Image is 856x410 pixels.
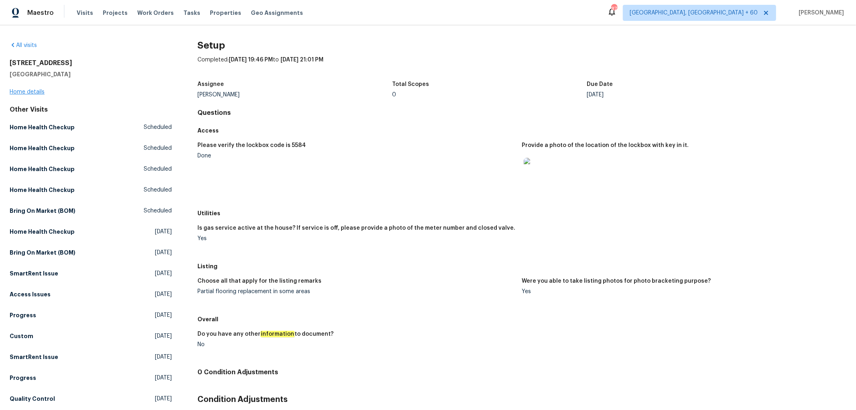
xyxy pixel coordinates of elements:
span: Scheduled [144,186,172,194]
h5: Do you have any other to document? [197,331,333,337]
div: Partial flooring replacement in some areas [197,289,515,294]
span: Tasks [183,10,200,16]
h5: Home Health Checkup [10,123,75,131]
h5: Due Date [587,82,613,87]
a: Quality Control[DATE] [10,392,172,406]
h5: Access Issues [10,290,51,298]
span: Scheduled [144,144,172,152]
h4: 0 Condition Adjustments [197,368,846,376]
h5: Provide a photo of the location of the lockbox with key in it. [522,143,689,148]
h5: Home Health Checkup [10,228,75,236]
a: Bring On Market (BOM)[DATE] [10,245,172,260]
span: [PERSON_NAME] [795,9,844,17]
a: Progress[DATE] [10,371,172,385]
span: [DATE] 19:46 PM [229,57,273,63]
em: information [260,331,295,337]
span: Properties [210,9,241,17]
div: Completed: to [197,56,846,77]
a: Bring On Market (BOM)Scheduled [10,204,172,218]
span: Scheduled [144,207,172,215]
div: 877 [611,5,617,13]
a: All visits [10,43,37,48]
span: [DATE] [155,374,172,382]
h5: Total Scopes [392,82,429,87]
h2: Setup [197,41,846,49]
div: No [197,342,515,347]
div: Other Visits [10,106,172,114]
span: Work Orders [137,9,174,17]
span: [DATE] [155,353,172,361]
h5: Progress [10,374,36,382]
a: SmartRent Issue[DATE] [10,266,172,281]
a: Home Health Checkup[DATE] [10,224,172,239]
span: [DATE] [155,290,172,298]
a: Home Health CheckupScheduled [10,120,172,135]
a: Home Health CheckupScheduled [10,183,172,197]
span: [DATE] [155,311,172,319]
h5: Home Health Checkup [10,165,75,173]
h5: [GEOGRAPHIC_DATA] [10,70,172,78]
h3: Condition Adjustments [197,396,846,404]
span: [DATE] [155,269,172,277]
h5: Home Health Checkup [10,144,75,152]
div: Yes [197,236,515,241]
a: Home details [10,89,45,95]
h5: Bring On Market (BOM) [10,207,75,215]
h5: Home Health Checkup [10,186,75,194]
h4: Questions [197,109,846,117]
span: [DATE] [155,395,172,403]
h5: Is gas service active at the house? If service is off, please provide a photo of the meter number... [197,225,515,231]
div: Yes [522,289,840,294]
h5: Progress [10,311,36,319]
h5: Quality Control [10,395,55,403]
h5: Utilities [197,209,846,217]
span: Projects [103,9,128,17]
span: Visits [77,9,93,17]
h5: Listing [197,262,846,270]
a: SmartRent Issue[DATE] [10,350,172,364]
span: [DATE] [155,228,172,236]
h5: Custom [10,332,33,340]
h5: Please verify the lockbox code is 5584 [197,143,306,148]
h5: Assignee [197,82,224,87]
span: [DATE] [155,332,172,340]
div: [DATE] [587,92,781,98]
span: [DATE] 21:01 PM [281,57,323,63]
a: Custom[DATE] [10,329,172,343]
span: [DATE] [155,249,172,257]
a: Progress[DATE] [10,308,172,322]
h5: SmartRent Issue [10,353,58,361]
h5: Bring On Market (BOM) [10,249,75,257]
h5: SmartRent Issue [10,269,58,277]
span: [GEOGRAPHIC_DATA], [GEOGRAPHIC_DATA] + 60 [630,9,758,17]
a: Home Health CheckupScheduled [10,162,172,176]
span: Maestro [27,9,54,17]
h5: Overall [197,315,846,323]
span: Scheduled [144,123,172,131]
h5: Choose all that apply for the listing remarks [197,278,321,284]
a: Access Issues[DATE] [10,287,172,302]
span: Scheduled [144,165,172,173]
span: Geo Assignments [251,9,303,17]
a: Home Health CheckupScheduled [10,141,172,155]
h5: Access [197,126,846,135]
div: 0 [392,92,587,98]
h5: Were you able to take listing photos for photo bracketing purpose? [522,278,711,284]
div: [PERSON_NAME] [197,92,392,98]
h2: [STREET_ADDRESS] [10,59,172,67]
div: Done [197,153,515,159]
